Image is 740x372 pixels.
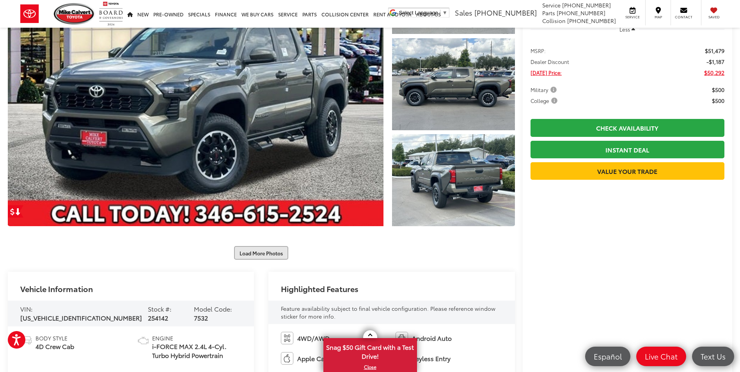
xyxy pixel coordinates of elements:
img: 2025 Toyota Tacoma i-FORCE MAX TRD Off-Road i-FORCE MAX [391,37,516,131]
a: Expand Photo 3 [392,134,515,226]
img: Apple CarPlay [281,352,293,365]
span: Saved [705,14,722,19]
button: Less [616,22,639,36]
a: Text Us [692,347,734,366]
h2: Highlighted Features [281,284,358,293]
span: Español [590,351,626,361]
a: Expand Photo 2 [392,38,515,130]
a: Get Price Drop Alert [8,205,23,218]
span: Feature availability subject to final vehicle configuration. Please reference window sticker for ... [281,305,495,320]
button: Military [531,86,559,94]
span: ▼ [442,10,447,16]
span: [PHONE_NUMBER] [567,17,616,25]
span: Map [649,14,667,19]
span: Parts [542,9,555,17]
span: [PHONE_NUMBER] [474,7,537,18]
a: Live Chat [636,347,686,366]
h2: Vehicle Information [20,284,93,293]
img: 2025 Toyota Tacoma i-FORCE MAX TRD Off-Road i-FORCE MAX [391,133,516,227]
span: Apple CarPlay [297,354,339,363]
span: $50,292 [704,69,724,76]
span: $500 [712,97,724,105]
span: Body Style [35,334,74,342]
span: Text Us [697,351,729,361]
button: Load More Photos [234,246,288,260]
span: Collision [542,17,566,25]
span: i-FORCE MAX 2.4L 4-Cyl. Turbo Hybrid Powertrain [152,342,242,360]
span: Keyless Entry [412,354,451,363]
a: Instant Deal [531,141,724,158]
span: [DATE] Price: [531,69,562,76]
span: $500 [712,86,724,94]
span: Stock #: [148,304,172,313]
span: Service [624,14,641,19]
span: Dealer Discount [531,58,569,66]
span: 7532 [194,313,208,322]
span: Android Auto [412,334,452,343]
span: Live Chat [641,351,681,361]
span: Snag $50 Gift Card with a Test Drive! [324,339,416,363]
span: Engine [152,334,242,342]
span: College [531,97,559,105]
span: 4WD/AWD [297,334,330,343]
span: Sales [455,7,472,18]
button: College [531,97,560,105]
span: Military [531,86,558,94]
span: Service [542,1,561,9]
a: Check Availability [531,119,724,136]
span: 254142 [148,313,168,322]
a: Español [585,347,630,366]
span: VIN: [20,304,33,313]
span: MSRP: [531,47,546,55]
a: Value Your Trade [531,162,724,180]
img: Mike Calvert Toyota [54,3,95,25]
span: [US_VEHICLE_IDENTIFICATION_NUMBER] [20,313,142,322]
span: Contact [675,14,692,19]
span: $51,479 [705,47,724,55]
span: -$1,187 [706,58,724,66]
span: 4D Crew Cab [35,342,74,351]
span: [PHONE_NUMBER] [557,9,605,17]
span: Model Code: [194,304,232,313]
img: 4WD/AWD [281,332,293,344]
span: Less [619,26,630,33]
span: [PHONE_NUMBER] [562,1,611,9]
